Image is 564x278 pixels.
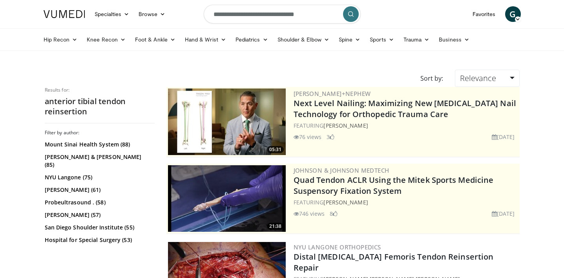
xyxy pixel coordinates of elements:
a: Next Level Nailing: Maximizing New [MEDICAL_DATA] Nail Technology for Orthopedic Trauma Care [294,98,516,119]
a: Probeultrasound . (58) [45,199,153,206]
a: [PERSON_NAME] [323,199,368,206]
a: Business [434,32,474,47]
a: San Diego Shoulder Institute (55) [45,224,153,231]
a: Shoulder & Elbow [273,32,334,47]
img: f5bb47d0-b35c-4442-9f96-a7b2c2350023.300x170_q85_crop-smart_upscale.jpg [168,88,286,155]
a: Spine [334,32,365,47]
a: Relevance [455,70,519,87]
li: 8 [330,209,338,218]
a: Hip Recon [39,32,82,47]
a: Distal [MEDICAL_DATA] Femoris Tendon Reinsertion Repair [294,251,494,273]
a: Favorites [468,6,500,22]
a: NYU Langone (75) [45,173,153,181]
a: Browse [134,6,170,22]
li: 3 [327,133,334,141]
a: Johnson & Johnson MedTech [294,166,389,174]
img: VuMedi Logo [44,10,85,18]
span: 21:38 [267,223,284,230]
a: 05:31 [168,88,286,155]
a: [PERSON_NAME] [323,122,368,129]
li: 746 views [294,209,325,218]
li: 76 views [294,133,322,141]
input: Search topics, interventions [204,5,361,23]
a: G [505,6,521,22]
a: Quad Tendon ACLR Using the Mitek Sports Medicine Suspensory Fixation System [294,175,494,196]
a: 21:38 [168,165,286,232]
a: [PERSON_NAME]+Nephew [294,90,371,97]
a: Hand & Wrist [180,32,231,47]
a: [PERSON_NAME] (57) [45,211,153,219]
a: Mount Sinai Health System (88) [45,141,153,148]
a: Pediatrics [231,32,273,47]
h3: Filter by author: [45,130,155,136]
span: 05:31 [267,146,284,153]
a: [PERSON_NAME] & [PERSON_NAME] (85) [45,153,153,169]
a: Specialties [90,6,134,22]
a: Trauma [399,32,434,47]
a: Sports [365,32,399,47]
li: [DATE] [492,133,515,141]
p: Results for: [45,87,155,93]
span: Relevance [460,73,496,83]
div: Sort by: [414,70,449,87]
a: Foot & Ankle [130,32,180,47]
div: FEATURING [294,198,518,206]
h2: anterior tibial tendon reinsertion [45,96,155,117]
div: FEATURING [294,121,518,130]
a: Knee Recon [82,32,130,47]
a: Hospital for Special Surgery (53) [45,236,153,244]
li: [DATE] [492,209,515,218]
a: NYU Langone Orthopedics [294,243,381,251]
a: [PERSON_NAME] (61) [45,186,153,194]
img: b78fd9da-dc16-4fd1-a89d-538d899827f1.300x170_q85_crop-smart_upscale.jpg [168,165,286,232]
